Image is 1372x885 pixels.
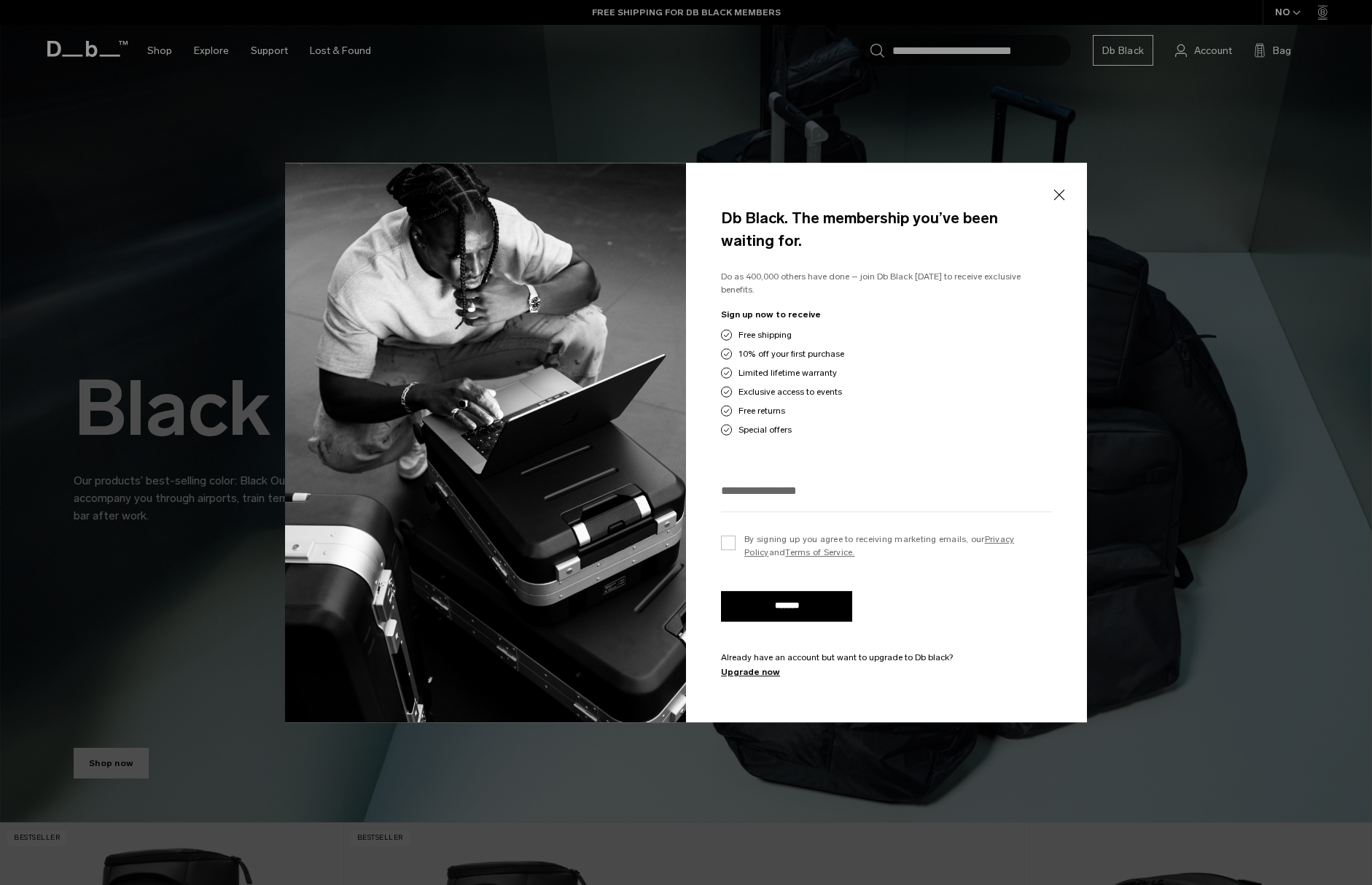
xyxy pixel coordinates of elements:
[738,366,837,379] span: Limited lifetime warranty
[738,328,792,341] span: Free shipping
[738,404,785,417] span: Free returns
[721,206,1052,252] h4: Db Black. The membership you’ve been waiting for.
[738,423,792,436] span: Special offers
[738,385,842,398] span: Exclusive access to events
[721,270,1052,297] p: Do as 400,000 others have done – join Db Black [DATE] to receive exclusive benefits.
[721,533,1052,559] label: By signing up you agree to receiving marketing emails, our and
[721,651,1052,664] p: Already have an account but want to upgrade to Db black?
[738,347,844,360] span: 10% off your first purchase
[721,308,1052,321] p: Sign up now to receive
[744,534,1014,557] a: Privacy Policy
[785,547,854,557] a: Terms of Service.
[721,665,1052,679] a: Upgrade now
